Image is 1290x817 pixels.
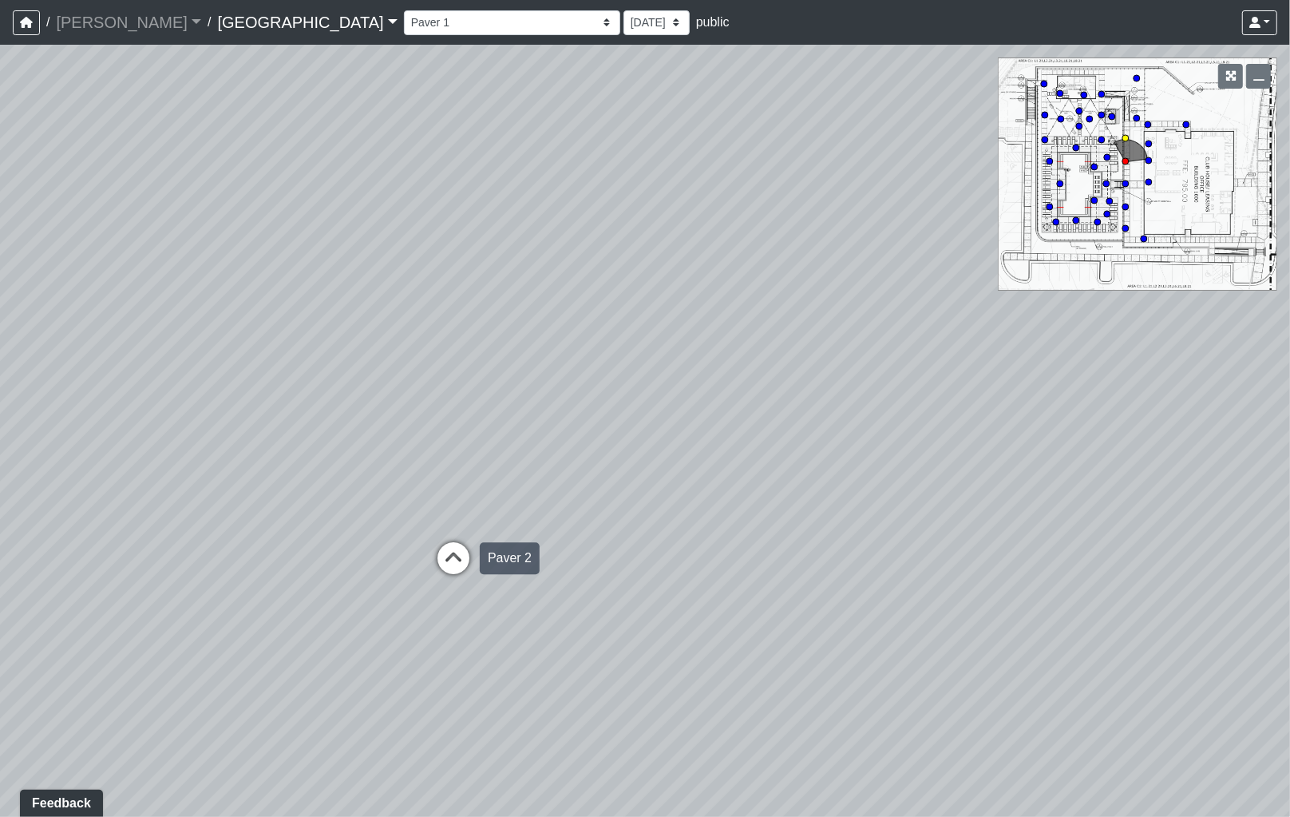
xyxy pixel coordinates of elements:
iframe: Ybug feedback widget [12,785,106,817]
span: public [696,15,730,29]
span: / [201,6,217,38]
span: / [40,6,56,38]
a: [GEOGRAPHIC_DATA] [217,6,397,38]
div: Paver 2 [480,542,540,574]
a: [PERSON_NAME] [56,6,201,38]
